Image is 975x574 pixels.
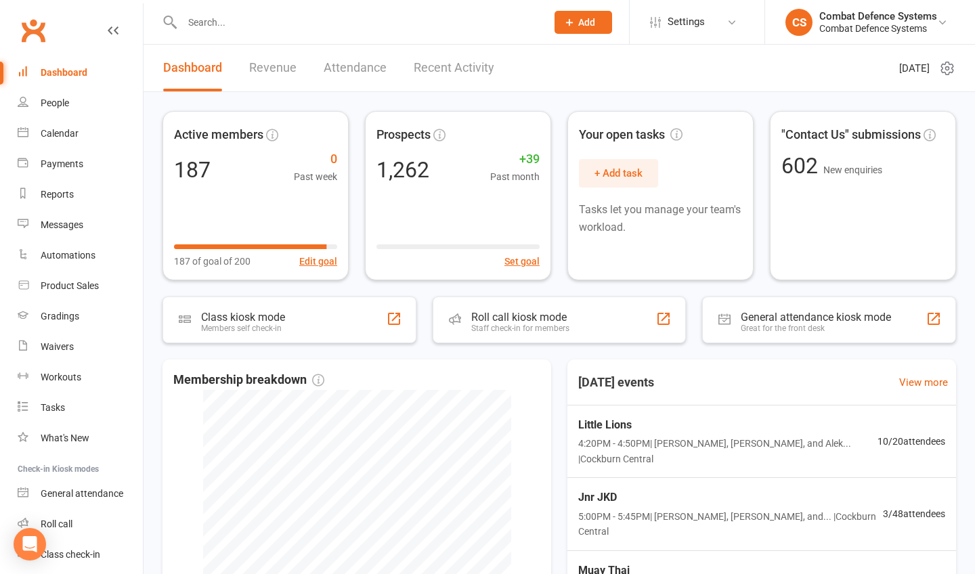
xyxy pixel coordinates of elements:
[579,125,682,145] span: Your open tasks
[18,423,143,454] a: What's New
[173,370,324,390] span: Membership breakdown
[163,45,222,91] a: Dashboard
[201,311,285,324] div: Class kiosk mode
[18,362,143,393] a: Workouts
[18,271,143,301] a: Product Sales
[174,159,211,181] div: 187
[899,60,930,76] span: [DATE]
[899,374,948,391] a: View more
[174,125,263,145] span: Active members
[18,509,143,539] a: Roll call
[41,189,74,200] div: Reports
[376,125,431,145] span: Prospects
[174,254,251,269] span: 187 of goal of 200
[178,13,537,32] input: Search...
[781,125,921,145] span: "Contact Us" submissions
[18,479,143,509] a: General attendance kiosk mode
[18,539,143,570] a: Class kiosk mode
[471,311,569,324] div: Roll call kiosk mode
[741,324,891,333] div: Great for the front desk
[41,549,100,560] div: Class check-in
[41,158,83,169] div: Payments
[41,97,69,108] div: People
[504,254,540,269] button: Set goal
[18,58,143,88] a: Dashboard
[18,210,143,240] a: Messages
[249,45,297,91] a: Revenue
[324,45,387,91] a: Attendance
[18,332,143,362] a: Waivers
[490,150,540,169] span: +39
[490,169,540,184] span: Past month
[18,179,143,210] a: Reports
[579,159,658,187] button: + Add task
[41,250,95,261] div: Automations
[578,489,883,506] span: Jnr JKD
[578,17,595,28] span: Add
[41,433,89,443] div: What's New
[41,488,123,499] div: General attendance
[741,311,891,324] div: General attendance kiosk mode
[41,341,74,352] div: Waivers
[819,10,937,22] div: Combat Defence Systems
[294,169,337,184] span: Past week
[16,14,50,47] a: Clubworx
[41,67,87,78] div: Dashboard
[41,372,81,382] div: Workouts
[579,201,742,236] p: Tasks let you manage your team's workload.
[18,240,143,271] a: Automations
[14,528,46,560] div: Open Intercom Messenger
[877,434,945,449] span: 10 / 20 attendees
[41,402,65,413] div: Tasks
[41,128,79,139] div: Calendar
[18,149,143,179] a: Payments
[668,7,705,37] span: Settings
[376,159,429,181] div: 1,262
[823,164,882,175] span: New enquiries
[785,9,812,36] div: CS
[578,416,877,434] span: Little Lions
[41,311,79,322] div: Gradings
[471,324,569,333] div: Staff check-in for members
[41,518,72,529] div: Roll call
[819,22,937,35] div: Combat Defence Systems
[781,153,823,179] span: 602
[299,254,337,269] button: Edit goal
[883,506,945,521] span: 3 / 48 attendees
[201,324,285,333] div: Members self check-in
[578,509,883,539] span: 5:00PM - 5:45PM | [PERSON_NAME], [PERSON_NAME], and... | Cockburn Central
[18,118,143,149] a: Calendar
[414,45,494,91] a: Recent Activity
[567,370,665,395] h3: [DATE] events
[578,436,877,466] span: 4:20PM - 4:50PM | [PERSON_NAME], [PERSON_NAME], and Alek... | Cockburn Central
[555,11,612,34] button: Add
[18,301,143,332] a: Gradings
[41,280,99,291] div: Product Sales
[18,393,143,423] a: Tasks
[294,150,337,169] span: 0
[18,88,143,118] a: People
[41,219,83,230] div: Messages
